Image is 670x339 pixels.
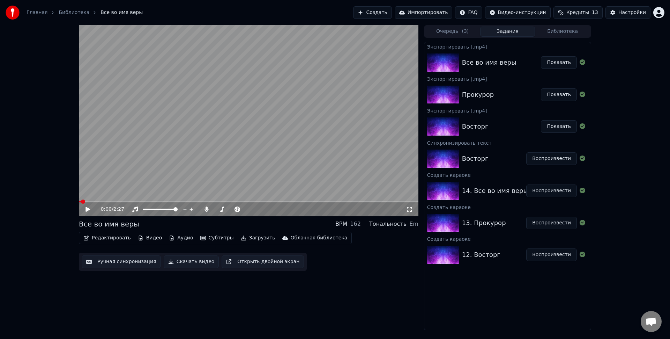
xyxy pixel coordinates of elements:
button: Настройки [605,6,650,19]
div: Создать караоке [424,171,591,179]
button: Показать [541,56,577,69]
button: Воспроизвести [526,185,577,197]
a: Главная [27,9,47,16]
span: ( 3 ) [462,28,469,35]
button: Ручная синхронизация [82,255,161,268]
div: Прокурор [462,90,494,100]
button: Редактировать [81,233,134,243]
button: Показать [541,120,577,133]
button: Аудио [166,233,196,243]
button: Открыть двойной экран [222,255,304,268]
button: Импортировать [395,6,453,19]
div: Тональность [369,220,407,228]
div: 14. Все во имя веры [462,186,528,196]
button: Очередь [425,27,480,37]
button: Воспроизвести [526,217,577,229]
div: Создать караоке [424,235,591,243]
div: Синхронизировать текст [424,138,591,147]
div: Создать караоке [424,203,591,211]
button: Видео [135,233,165,243]
div: Экспортировать [.mp4] [424,42,591,51]
div: Em [409,220,418,228]
button: Субтитры [198,233,237,243]
div: Настройки [618,9,646,16]
div: Восторг [462,154,489,164]
a: Открытый чат [641,311,662,332]
div: 162 [350,220,361,228]
span: 0:00 [101,206,112,213]
div: Все во имя веры [462,58,516,67]
button: Задания [480,27,535,37]
img: youka [6,6,20,20]
button: Воспроизвести [526,248,577,261]
div: Облачная библиотека [291,235,348,241]
button: Показать [541,88,577,101]
div: Экспортировать [.mp4] [424,74,591,83]
span: 13 [592,9,598,16]
div: 13. Прокурор [462,218,506,228]
nav: breadcrumb [27,9,143,16]
span: Все во имя веры [100,9,143,16]
button: Загрузить [238,233,278,243]
button: Видео-инструкции [485,6,551,19]
div: 12. Восторг [462,250,500,260]
button: Создать [353,6,392,19]
div: / [101,206,118,213]
div: Восторг [462,122,489,131]
a: Библиотека [59,9,89,16]
button: Воспроизвести [526,152,577,165]
span: 2:27 [113,206,124,213]
button: FAQ [455,6,482,19]
div: Все во имя веры [79,219,139,229]
div: BPM [335,220,347,228]
button: Кредиты13 [553,6,603,19]
div: Экспортировать [.mp4] [424,106,591,115]
button: Библиотека [535,27,590,37]
button: Скачать видео [164,255,219,268]
span: Кредиты [566,9,589,16]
